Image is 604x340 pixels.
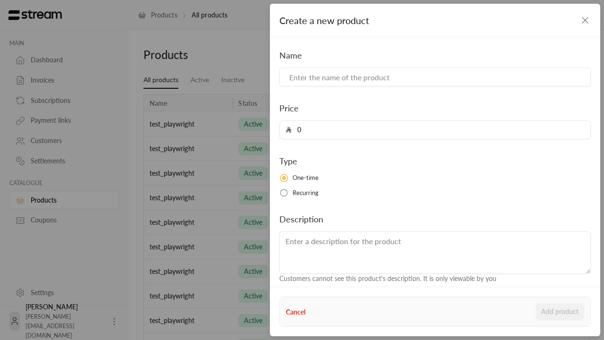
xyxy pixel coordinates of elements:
span: Create a new product [279,15,369,26]
label: Description [279,212,323,226]
span: One-time [293,173,319,183]
input: Enter the name of the product [279,68,591,86]
span: Customers cannot see this product's description. It is only viewable by you [279,274,496,282]
label: Name [279,49,302,62]
input: Enter the price for the product [292,121,585,139]
span: Recurring [293,188,319,198]
label: Type [279,154,297,168]
button: Cancel [286,307,305,317]
label: Price [279,102,299,115]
